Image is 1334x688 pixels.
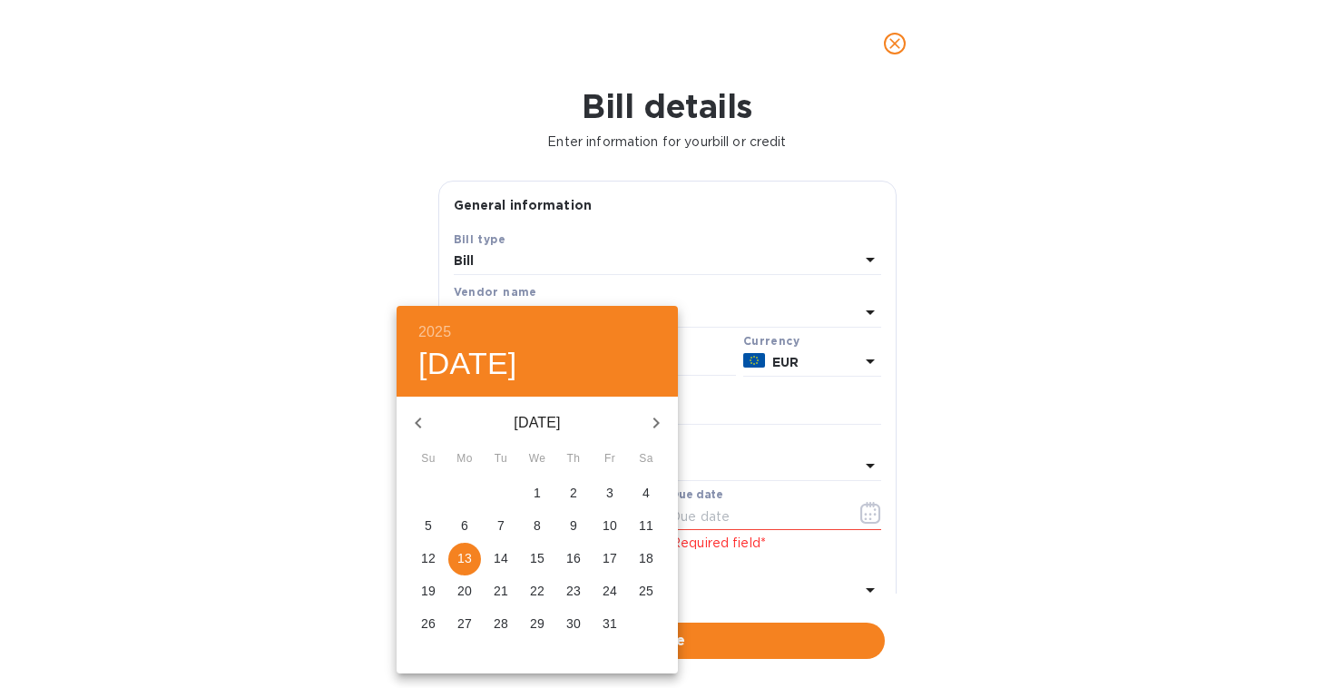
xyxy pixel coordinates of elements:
button: 12 [412,543,445,575]
span: Th [557,450,590,468]
button: 2 [557,477,590,510]
p: 12 [421,549,436,567]
button: 3 [593,477,626,510]
button: 17 [593,543,626,575]
p: 8 [534,516,541,535]
p: 25 [639,582,653,600]
span: Tu [485,450,517,468]
button: 5 [412,510,445,543]
button: [DATE] [418,345,517,383]
button: 18 [630,543,662,575]
p: 18 [639,549,653,567]
p: 13 [457,549,472,567]
p: 1 [534,484,541,502]
p: 30 [566,614,581,633]
button: 10 [593,510,626,543]
p: 2 [570,484,577,502]
button: 9 [557,510,590,543]
button: 6 [448,510,481,543]
p: 21 [494,582,508,600]
button: 2025 [418,319,451,345]
button: 13 [448,543,481,575]
p: 7 [497,516,505,535]
button: 7 [485,510,517,543]
button: 15 [521,543,554,575]
p: 28 [494,614,508,633]
p: 22 [530,582,544,600]
button: 16 [557,543,590,575]
p: 17 [603,549,617,567]
button: 1 [521,477,554,510]
button: 26 [412,608,445,641]
button: 24 [593,575,626,608]
p: 16 [566,549,581,567]
p: 4 [642,484,650,502]
p: 26 [421,614,436,633]
p: 14 [494,549,508,567]
p: 10 [603,516,617,535]
p: 6 [461,516,468,535]
button: 23 [557,575,590,608]
button: 19 [412,575,445,608]
p: 3 [606,484,613,502]
button: 8 [521,510,554,543]
button: 11 [630,510,662,543]
p: 27 [457,614,472,633]
span: Mo [448,450,481,468]
p: 11 [639,516,653,535]
button: 4 [630,477,662,510]
p: 29 [530,614,544,633]
p: 24 [603,582,617,600]
span: Su [412,450,445,468]
p: 15 [530,549,544,567]
button: 25 [630,575,662,608]
p: 20 [457,582,472,600]
span: Fr [593,450,626,468]
button: 28 [485,608,517,641]
button: 20 [448,575,481,608]
button: 29 [521,608,554,641]
button: 31 [593,608,626,641]
p: 9 [570,516,577,535]
span: Sa [630,450,662,468]
p: [DATE] [440,412,634,434]
button: 22 [521,575,554,608]
button: 21 [485,575,517,608]
p: 23 [566,582,581,600]
button: 27 [448,608,481,641]
p: 5 [425,516,432,535]
button: 14 [485,543,517,575]
span: We [521,450,554,468]
p: 19 [421,582,436,600]
button: 30 [557,608,590,641]
p: 31 [603,614,617,633]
